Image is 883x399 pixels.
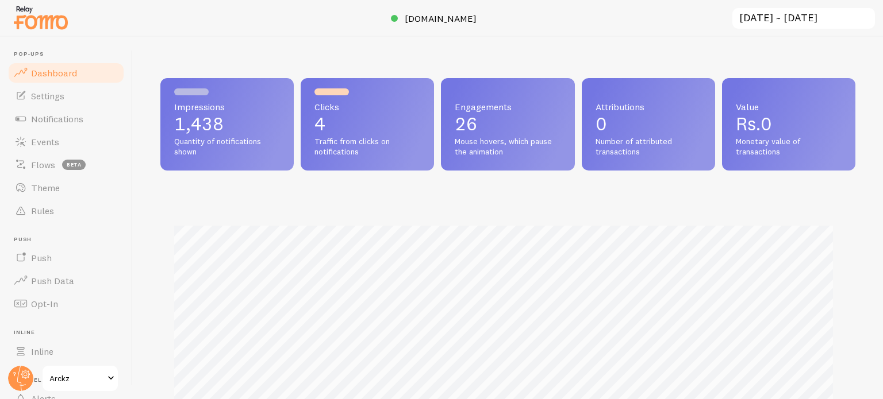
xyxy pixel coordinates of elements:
[174,102,280,111] span: Impressions
[31,205,54,216] span: Rules
[14,236,125,243] span: Push
[736,102,842,111] span: Value
[596,115,701,133] p: 0
[455,137,560,157] span: Mouse hovers, which pause the animation
[7,292,125,315] a: Opt-In
[174,115,280,133] p: 1,438
[7,61,125,84] a: Dashboard
[174,137,280,157] span: Quantity of notifications shown
[31,136,59,148] span: Events
[7,176,125,199] a: Theme
[7,246,125,269] a: Push
[31,90,64,102] span: Settings
[7,107,125,130] a: Notifications
[31,67,77,79] span: Dashboard
[41,365,119,392] a: Arckz
[31,346,53,357] span: Inline
[314,102,420,111] span: Clicks
[31,182,60,193] span: Theme
[314,137,420,157] span: Traffic from clicks on notifications
[7,130,125,153] a: Events
[12,3,70,32] img: fomo-relay-logo-orange.svg
[31,252,52,264] span: Push
[62,160,86,170] span: beta
[14,329,125,336] span: Inline
[7,199,125,222] a: Rules
[14,51,125,58] span: Pop-ups
[7,269,125,292] a: Push Data
[31,113,83,125] span: Notifications
[455,115,560,133] p: 26
[596,102,701,111] span: Attributions
[314,115,420,133] p: 4
[596,137,701,157] span: Number of attributed transactions
[31,275,74,286] span: Push Data
[736,113,772,135] span: Rs.0
[49,371,104,385] span: Arckz
[736,137,842,157] span: Monetary value of transactions
[31,298,58,309] span: Opt-In
[7,340,125,363] a: Inline
[31,159,55,171] span: Flows
[455,102,560,111] span: Engagements
[7,84,125,107] a: Settings
[7,153,125,176] a: Flows beta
